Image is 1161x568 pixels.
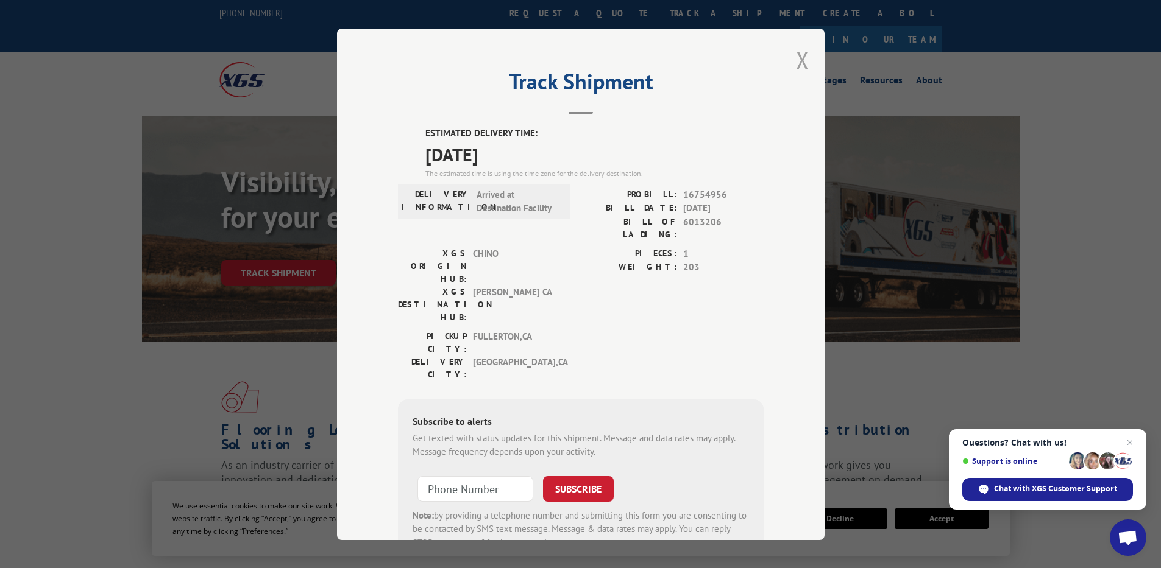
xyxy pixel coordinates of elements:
span: CHINO [473,247,555,285]
label: DELIVERY INFORMATION: [402,188,470,215]
span: Arrived at Destination Facility [477,188,559,215]
div: Subscribe to alerts [413,413,749,431]
span: 6013206 [683,215,764,240]
label: PROBILL: [581,188,677,202]
div: by providing a telephone number and submitting this form you are consenting to be contacted by SM... [413,508,749,550]
button: SUBSCRIBE [543,475,614,501]
label: PIECES: [581,247,677,261]
label: PICKUP CITY: [398,329,467,355]
strong: Note: [413,509,434,521]
h2: Track Shipment [398,73,764,96]
label: WEIGHT: [581,261,677,275]
span: [DATE] [425,140,764,167]
span: 203 [683,261,764,275]
span: [DATE] [683,202,764,216]
label: XGS DESTINATION HUB: [398,285,467,323]
span: 1 [683,247,764,261]
input: Phone Number [417,475,533,501]
button: Close modal [796,44,809,76]
span: [GEOGRAPHIC_DATA] , CA [473,355,555,380]
span: Chat with XGS Customer Support [962,478,1133,501]
span: Questions? Chat with us! [962,438,1133,447]
div: The estimated time is using the time zone for the delivery destination. [425,167,764,178]
label: DELIVERY CITY: [398,355,467,380]
span: Support is online [962,457,1065,466]
span: 16754956 [683,188,764,202]
span: [PERSON_NAME] CA [473,285,555,323]
span: FULLERTON , CA [473,329,555,355]
label: ESTIMATED DELIVERY TIME: [425,127,764,141]
label: BILL OF LADING: [581,215,677,240]
div: Get texted with status updates for this shipment. Message and data rates may apply. Message frequ... [413,431,749,458]
span: Chat with XGS Customer Support [994,483,1117,494]
a: Open chat [1110,519,1146,556]
label: XGS ORIGIN HUB: [398,247,467,285]
label: BILL DATE: [581,202,677,216]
